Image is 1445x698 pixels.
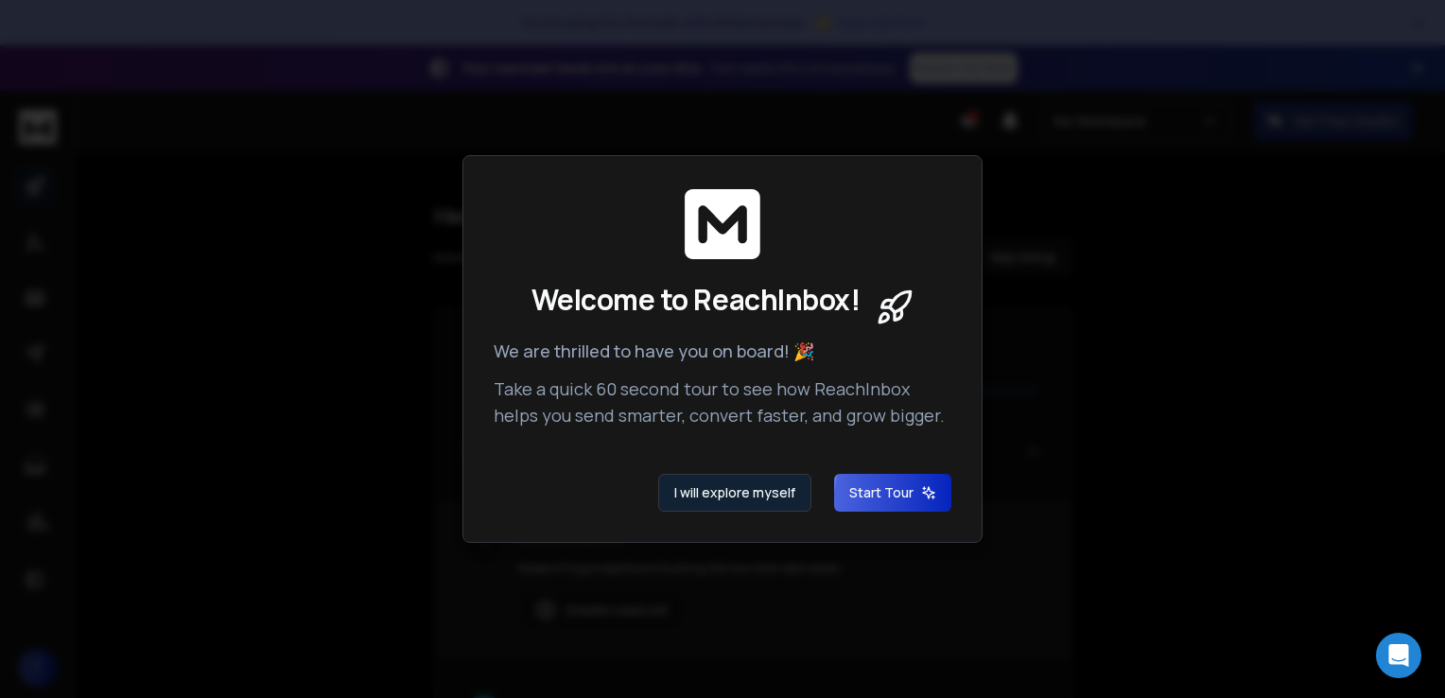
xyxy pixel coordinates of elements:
[494,375,951,428] p: Take a quick 60 second tour to see how ReachInbox helps you send smarter, convert faster, and gro...
[494,338,951,364] p: We are thrilled to have you on board! 🎉
[834,474,951,512] button: Start Tour
[849,483,936,502] span: Start Tour
[658,474,811,512] button: I will explore myself
[1376,633,1421,678] div: Open Intercom Messenger
[531,283,860,317] span: Welcome to ReachInbox!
